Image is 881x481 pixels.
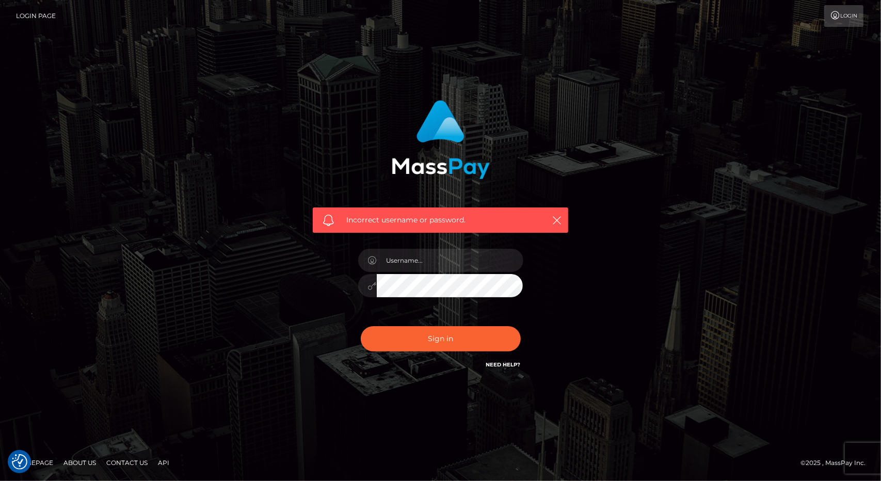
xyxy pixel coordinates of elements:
[824,5,863,27] a: Login
[486,361,521,368] a: Need Help?
[11,455,57,471] a: Homepage
[377,249,523,272] input: Username...
[800,457,873,469] div: © 2025 , MassPay Inc.
[12,454,27,470] img: Revisit consent button
[102,455,152,471] a: Contact Us
[154,455,173,471] a: API
[361,326,521,351] button: Sign in
[16,5,56,27] a: Login Page
[346,215,535,226] span: Incorrect username or password.
[12,454,27,470] button: Consent Preferences
[59,455,100,471] a: About Us
[392,100,490,179] img: MassPay Login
